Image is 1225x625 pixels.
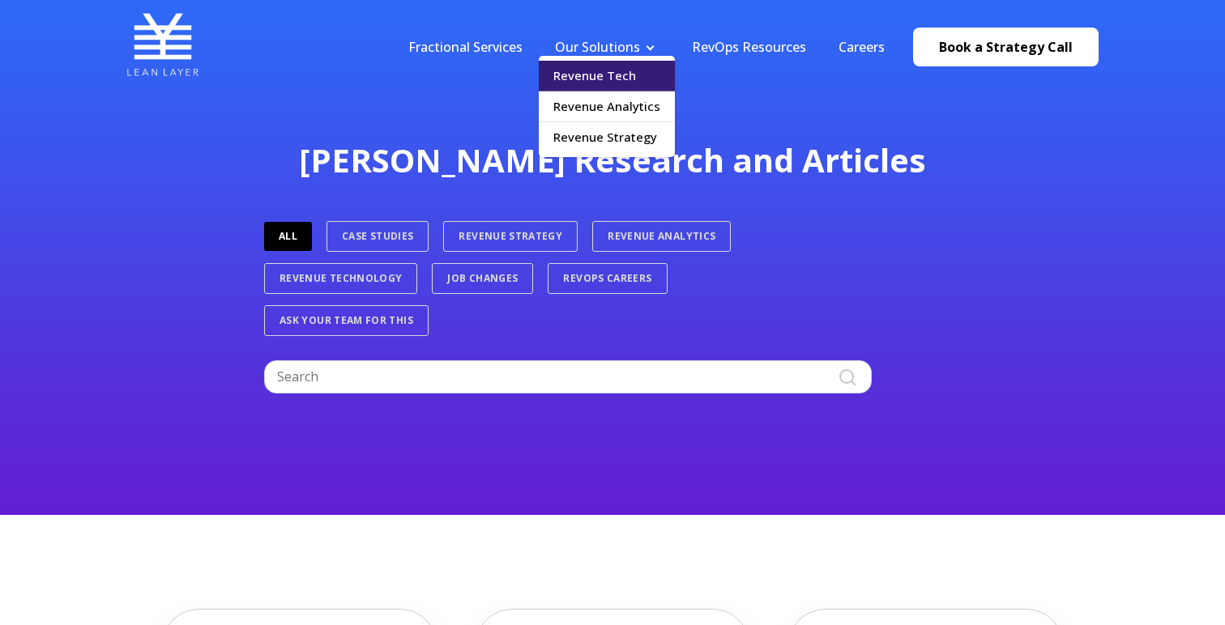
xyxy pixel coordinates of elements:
[839,38,885,56] a: Careers
[692,38,806,56] a: RevOps Resources
[592,221,731,252] a: Revenue Analytics
[264,222,312,251] a: ALL
[539,122,675,152] a: Revenue Strategy
[408,38,523,56] a: Fractional Services
[392,38,901,56] div: Navigation Menu
[264,305,429,336] a: Ask Your Team For This
[299,138,926,182] span: [PERSON_NAME] Research and Articles
[432,263,533,294] a: Job Changes
[548,263,667,294] a: RevOps Careers
[327,221,429,252] a: Case Studies
[555,38,640,56] a: Our Solutions
[264,360,872,393] input: Search
[443,221,578,252] a: Revenue Strategy
[539,61,675,91] a: Revenue Tech
[264,263,417,294] a: Revenue Technology
[913,28,1099,66] a: Book a Strategy Call
[539,91,675,121] a: Revenue Analytics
